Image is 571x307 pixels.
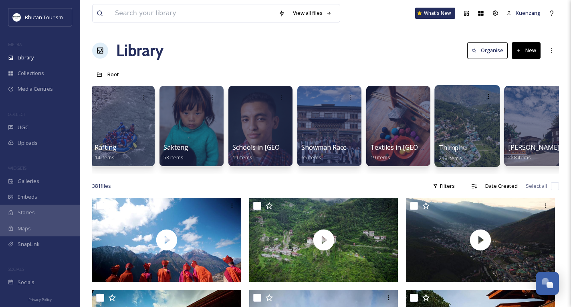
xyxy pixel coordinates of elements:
[526,182,547,190] span: Select all
[28,294,52,304] a: Privacy Policy
[439,143,467,152] span: Thimphu
[8,41,22,47] span: MEDIA
[163,143,188,152] span: Sakteng
[415,8,455,19] a: What's New
[508,143,559,152] span: [PERSON_NAME]
[512,42,541,59] button: New
[111,4,274,22] input: Search your library
[232,154,252,161] span: 19 items
[18,225,31,232] span: Maps
[232,144,329,161] a: Schools in [GEOGRAPHIC_DATA]19 items
[301,154,321,161] span: 65 items
[18,85,53,93] span: Media Centres
[8,266,24,272] span: SOCIALS
[536,272,559,295] button: Open Chat
[92,182,111,190] span: 381 file s
[18,139,38,147] span: Uploads
[502,5,545,21] a: Kuenzang
[18,279,34,286] span: Socials
[249,198,398,282] img: thumbnail
[18,193,37,201] span: Embeds
[163,144,188,161] a: Sakteng53 items
[370,143,467,152] span: Textiles in [GEOGRAPHIC_DATA]
[25,14,63,21] span: Bhutan Tourism
[107,71,119,78] span: Root
[18,209,35,216] span: Stories
[429,178,459,194] div: Filters
[13,13,21,21] img: BT_Logo_BB_Lockup_CMYK_High%2520Res.jpg
[467,42,508,59] button: Organise
[18,54,34,61] span: Library
[406,198,555,282] img: thumbnail
[232,143,329,152] span: Schools in [GEOGRAPHIC_DATA]
[370,154,390,161] span: 19 items
[116,39,163,63] a: Library
[28,297,52,302] span: Privacy Policy
[301,144,347,161] a: Snowman Race65 items
[370,144,467,161] a: Textiles in [GEOGRAPHIC_DATA]19 items
[18,240,40,248] span: SnapLink
[107,69,119,79] a: Root
[439,154,462,161] span: 248 items
[18,69,44,77] span: Collections
[163,154,184,161] span: 53 items
[8,111,25,117] span: COLLECT
[95,143,117,152] span: Rafting
[508,154,531,161] span: 228 items
[95,154,115,161] span: 14 items
[95,144,117,161] a: Rafting14 items
[18,124,28,131] span: UGC
[508,144,559,161] a: [PERSON_NAME]228 items
[92,198,241,282] img: thumbnail
[481,178,522,194] div: Date Created
[18,177,39,185] span: Galleries
[301,143,347,152] span: Snowman Race
[439,144,467,162] a: Thimphu248 items
[8,165,26,171] span: WIDGETS
[516,9,541,16] span: Kuenzang
[289,5,336,21] a: View all files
